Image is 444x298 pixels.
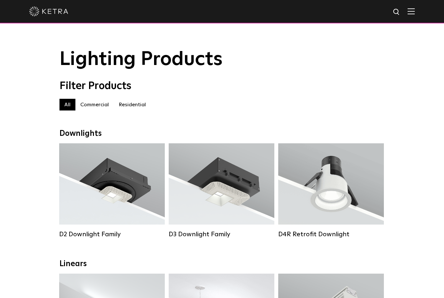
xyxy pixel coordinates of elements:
[59,129,385,138] div: Downlights
[393,8,401,16] img: search icon
[29,6,68,16] img: ketra-logo-2019-white
[278,143,384,238] a: D4R Retrofit Downlight Lumen Output:800Colors:White / BlackBeam Angles:15° / 25° / 40° / 60°Watta...
[59,230,165,238] div: D2 Downlight Family
[59,80,385,92] div: Filter Products
[59,99,75,110] label: All
[114,99,151,110] label: Residential
[59,259,385,269] div: Linears
[169,143,274,238] a: D3 Downlight Family Lumen Output:700 / 900 / 1100Colors:White / Black / Silver / Bronze / Paintab...
[59,50,223,69] span: Lighting Products
[59,143,165,238] a: D2 Downlight Family Lumen Output:1200Colors:White / Black / Gloss Black / Silver / Bronze / Silve...
[408,8,415,14] img: Hamburger%20Nav.svg
[278,230,384,238] div: D4R Retrofit Downlight
[75,99,114,110] label: Commercial
[169,230,274,238] div: D3 Downlight Family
